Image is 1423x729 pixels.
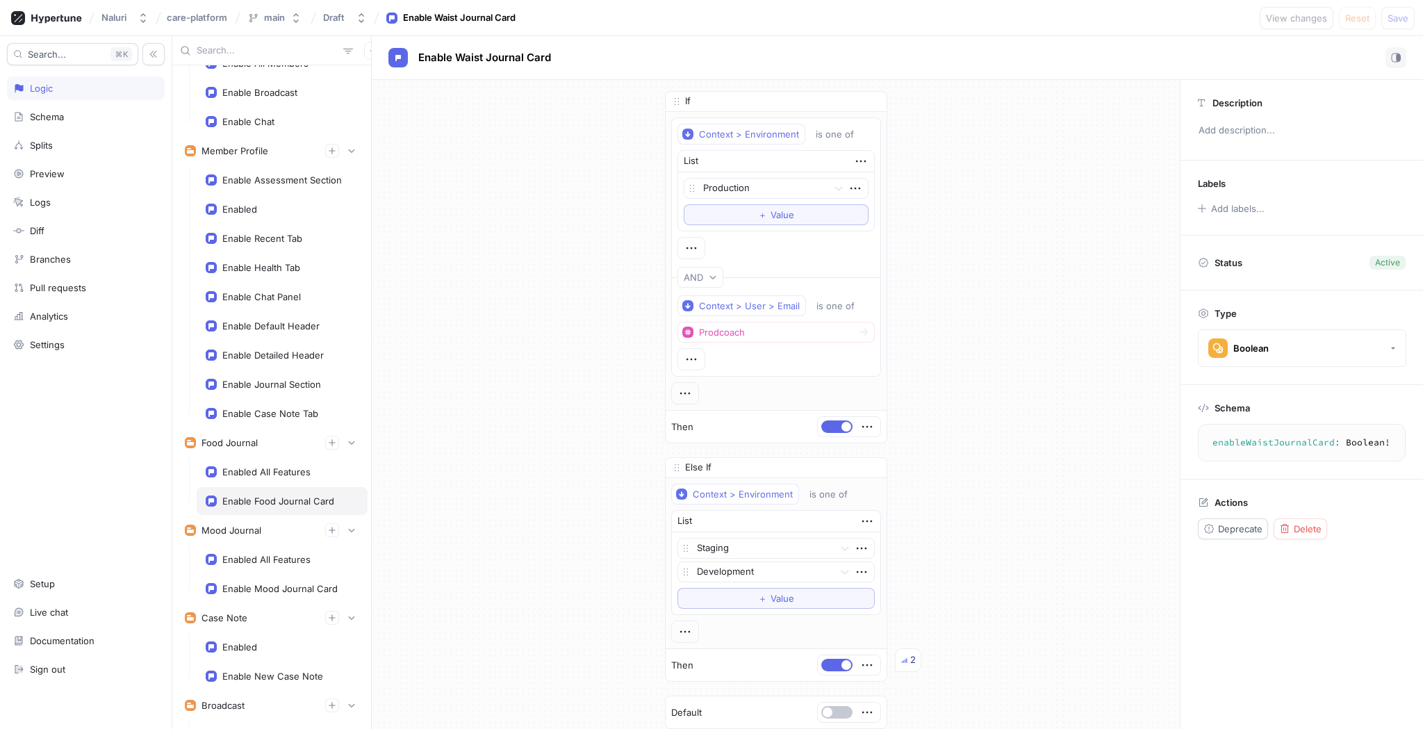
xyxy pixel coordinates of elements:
[699,129,799,140] div: Context > Environment
[1215,308,1237,319] p: Type
[685,95,691,108] p: If
[1192,119,1411,142] p: Add description...
[677,588,875,609] button: ＋Value
[30,168,65,179] div: Preview
[684,154,698,168] div: List
[693,489,793,500] div: Context > Environment
[1339,7,1376,29] button: Reset
[167,13,227,22] span: care-platform
[418,52,551,63] span: Enable Waist Journal Card
[28,50,66,58] span: Search...
[222,204,257,215] div: Enabled
[1381,7,1415,29] button: Save
[403,11,516,25] div: Enable Waist Journal Card
[30,607,68,618] div: Live chat
[671,484,799,505] button: Context > Environment
[684,204,869,225] button: ＋Value
[222,350,324,361] div: Enable Detailed Header
[201,145,268,156] div: Member Profile
[1215,497,1248,508] p: Actions
[101,12,126,24] div: Naluri
[685,461,711,475] p: Else If
[1388,14,1408,22] span: Save
[1266,14,1327,22] span: View changes
[809,489,848,500] div: is one of
[1198,178,1226,189] p: Labels
[222,233,302,244] div: Enable Recent Tab
[96,6,154,29] button: Naluri
[910,653,916,667] div: 2
[677,295,806,316] button: Context > User > Email
[30,664,65,675] div: Sign out
[222,466,311,477] div: Enabled All Features
[677,322,875,343] button: Prodcoach
[222,379,321,390] div: Enable Journal Section
[201,612,247,623] div: Case Note
[222,495,334,507] div: Enable Food Journal Card
[30,311,68,322] div: Analytics
[699,327,745,338] div: Prodcoach
[222,408,318,419] div: Enable Case Note Tab
[671,420,693,434] p: Then
[264,12,285,24] div: main
[222,320,320,331] div: Enable Default Header
[1198,518,1268,539] button: Deprecate
[30,83,53,94] div: Logic
[30,197,51,208] div: Logs
[323,12,345,24] div: Draft
[1233,343,1269,354] div: Boolean
[671,659,693,673] p: Then
[222,116,274,127] div: Enable Chat
[30,282,86,293] div: Pull requests
[30,339,65,350] div: Settings
[1218,525,1262,533] span: Deprecate
[222,291,301,302] div: Enable Chat Panel
[222,641,257,653] div: Enabled
[1211,204,1265,213] div: Add labels...
[201,700,245,711] div: Broadcast
[1204,430,1399,455] textarea: enableWaistJournalCard: Boolean!
[816,300,855,312] div: is one of
[201,437,258,448] div: Food Journal
[771,211,794,219] span: Value
[1260,7,1333,29] button: View changes
[30,635,94,646] div: Documentation
[1215,253,1242,272] p: Status
[803,484,868,505] button: is one of
[222,671,323,682] div: Enable New Case Note
[110,47,132,61] div: K
[222,554,311,565] div: Enabled All Features
[197,44,338,58] input: Search...
[30,225,44,236] div: Diff
[684,272,703,284] div: AND
[1375,256,1400,269] div: Active
[677,267,723,288] button: AND
[1274,518,1327,539] button: Delete
[1198,329,1406,367] button: Boolean
[222,262,300,273] div: Enable Health Tab
[242,6,307,29] button: main
[30,578,55,589] div: Setup
[1212,97,1262,108] p: Description
[699,300,800,312] div: Context > User > Email
[30,111,64,122] div: Schema
[677,514,692,528] div: List
[222,87,297,98] div: Enable Broadcast
[318,6,372,29] button: Draft
[30,140,53,151] div: Splits
[771,594,794,603] span: Value
[222,174,342,186] div: Enable Assessment Section
[758,211,767,219] span: ＋
[1193,199,1268,218] button: Add labels...
[810,295,875,316] button: is one of
[758,594,767,603] span: ＋
[809,124,874,145] button: is one of
[1215,402,1250,413] p: Schema
[1294,525,1322,533] span: Delete
[222,583,338,594] div: Enable Mood Journal Card
[677,124,805,145] button: Context > Environment
[7,629,165,653] a: Documentation
[671,706,702,720] p: Default
[30,254,71,265] div: Branches
[1345,14,1369,22] span: Reset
